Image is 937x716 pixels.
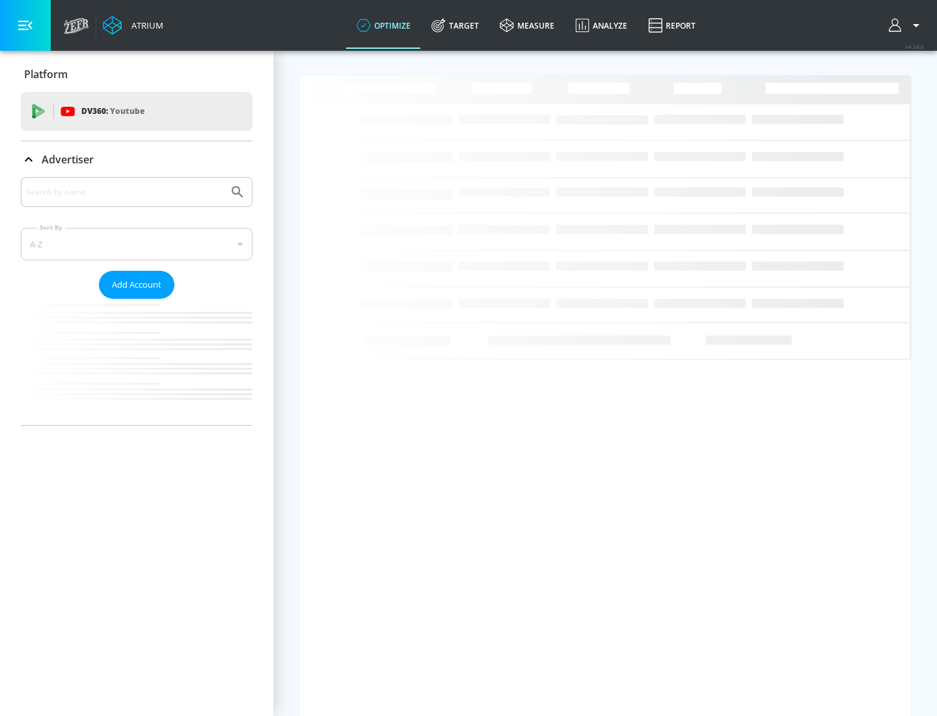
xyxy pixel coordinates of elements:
div: Atrium [126,20,163,31]
nav: list of Advertiser [21,299,252,425]
a: optimize [346,2,421,49]
div: A-Z [21,228,252,260]
a: measure [489,2,565,49]
p: Youtube [110,104,144,118]
p: Platform [24,67,68,81]
span: v 4.24.0 [906,43,924,50]
a: Report [638,2,706,49]
label: Sort By [37,223,65,232]
span: Add Account [112,277,161,292]
div: Platform [21,56,252,92]
div: DV360: Youtube [21,92,252,131]
p: DV360: [81,104,144,118]
button: Add Account [99,271,174,299]
input: Search by name [26,184,223,200]
a: Target [421,2,489,49]
div: Advertiser [21,177,252,425]
a: Atrium [103,16,163,35]
div: Advertiser [21,141,252,178]
p: Advertiser [42,152,94,167]
a: Analyze [565,2,638,49]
